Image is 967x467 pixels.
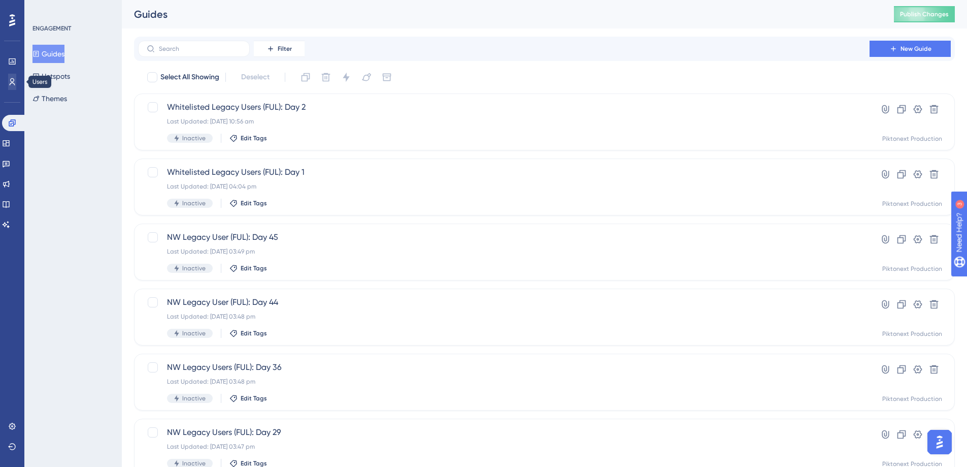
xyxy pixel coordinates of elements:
[134,7,869,21] div: Guides
[254,41,305,57] button: Filter
[229,329,267,337] button: Edit Tags
[167,101,841,113] span: Whitelisted Legacy Users (FUL): Day 2
[167,426,841,439] span: NW Legacy Users (FUL): Day 29
[32,89,67,108] button: Themes
[167,247,841,256] div: Last Updated: [DATE] 03:49 pm
[241,329,267,337] span: Edit Tags
[241,394,267,402] span: Edit Tags
[278,45,292,53] span: Filter
[182,329,206,337] span: Inactive
[229,264,267,272] button: Edit Tags
[241,134,267,142] span: Edit Tags
[229,199,267,207] button: Edit Tags
[900,10,949,18] span: Publish Changes
[229,134,267,142] button: Edit Tags
[167,117,841,126] div: Last Updated: [DATE] 10:56 am
[882,330,942,338] div: Piktonext Production
[241,199,267,207] span: Edit Tags
[229,394,267,402] button: Edit Tags
[182,199,206,207] span: Inactive
[159,45,241,52] input: Search
[182,264,206,272] span: Inactive
[870,41,951,57] button: New Guide
[160,71,219,83] span: Select All Showing
[241,264,267,272] span: Edit Tags
[167,361,841,373] span: NW Legacy Users (FUL): Day 36
[882,265,942,273] div: Piktonext Production
[894,6,955,22] button: Publish Changes
[882,135,942,143] div: Piktonext Production
[167,182,841,191] div: Last Updated: [DATE] 04:04 pm
[182,134,206,142] span: Inactive
[882,200,942,208] div: Piktonext Production
[32,45,64,63] button: Guides
[232,68,279,86] button: Deselect
[167,296,841,308] span: NW Legacy User (FUL): Day 44
[167,443,841,451] div: Last Updated: [DATE] 03:47 pm
[182,394,206,402] span: Inactive
[241,71,270,83] span: Deselect
[924,427,955,457] iframe: UserGuiding AI Assistant Launcher
[32,24,71,33] div: ENGAGEMENT
[167,313,841,321] div: Last Updated: [DATE] 03:48 pm
[882,395,942,403] div: Piktonext Production
[167,378,841,386] div: Last Updated: [DATE] 03:48 pm
[167,166,841,178] span: Whitelisted Legacy Users (FUL): Day 1
[24,3,63,15] span: Need Help?
[901,45,931,53] span: New Guide
[71,5,74,13] div: 3
[32,67,70,85] button: Hotspots
[167,231,841,243] span: NW Legacy User (FUL): Day 45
